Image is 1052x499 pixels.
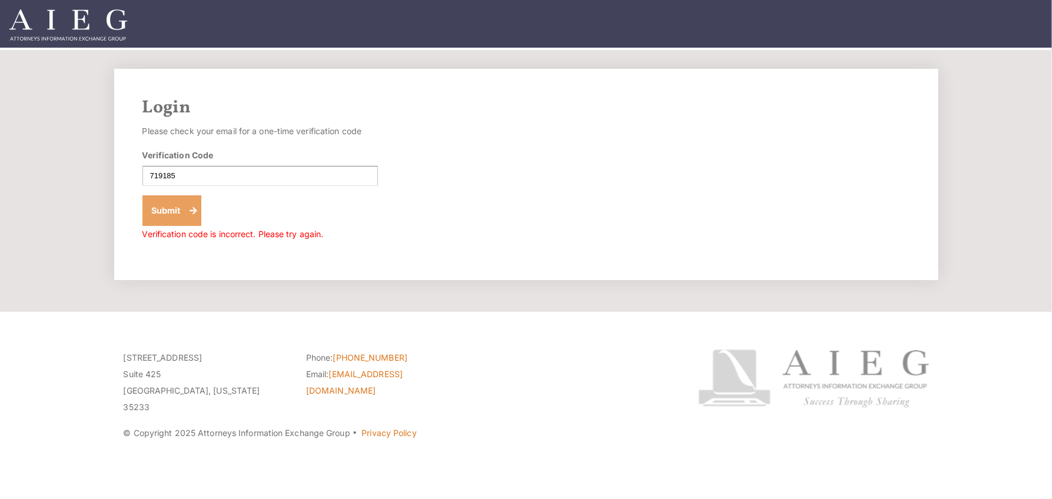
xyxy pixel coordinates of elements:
p: © Copyright 2025 Attorneys Information Exchange Group [124,425,654,441]
li: Phone: [306,350,471,366]
a: [PHONE_NUMBER] [333,352,407,362]
h2: Login [142,97,910,118]
p: [STREET_ADDRESS] Suite 425 [GEOGRAPHIC_DATA], [US_STATE] 35233 [124,350,288,415]
label: Verification Code [142,149,214,161]
img: Attorneys Information Exchange Group [9,9,127,41]
img: Attorneys Information Exchange Group logo [698,350,929,408]
button: Submit [142,195,202,226]
span: Verification code is incorrect. Please try again. [142,229,324,239]
a: Privacy Policy [361,428,416,438]
a: [EMAIL_ADDRESS][DOMAIN_NAME] [306,369,403,395]
li: Email: [306,366,471,399]
p: Please check your email for a one-time verification code [142,123,378,139]
span: · [352,433,357,438]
